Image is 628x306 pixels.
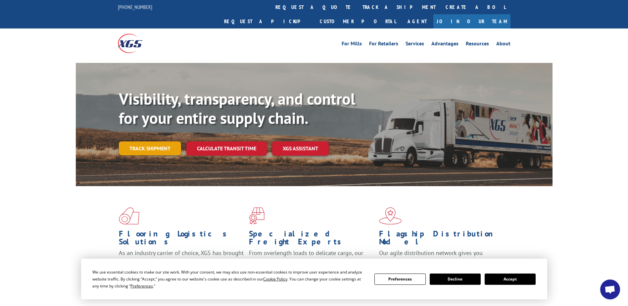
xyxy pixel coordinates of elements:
a: Services [406,41,424,48]
img: xgs-icon-flagship-distribution-model-red [379,207,402,225]
a: Request a pickup [219,14,315,28]
button: Accept [485,274,536,285]
a: About [496,41,510,48]
div: Open chat [600,280,620,299]
span: Preferences [130,283,153,289]
a: [PHONE_NUMBER] [118,4,152,10]
h1: Flooring Logistics Solutions [119,230,244,249]
a: Track shipment [119,141,181,155]
a: Resources [466,41,489,48]
a: For Retailers [369,41,398,48]
a: XGS ASSISTANT [272,141,329,156]
img: xgs-icon-total-supply-chain-intelligence-red [119,207,139,225]
a: Calculate transit time [186,141,267,156]
button: Decline [430,274,481,285]
h1: Specialized Freight Experts [249,230,374,249]
div: Cookie Consent Prompt [81,259,547,299]
div: We use essential cookies to make our site work. With your consent, we may also use non-essential ... [92,269,366,289]
button: Preferences [374,274,425,285]
b: Visibility, transparency, and control for your entire supply chain. [119,88,355,128]
span: Our agile distribution network gives you nationwide inventory management on demand. [379,249,501,265]
p: From overlength loads to delicate cargo, our experienced staff knows the best way to move your fr... [249,249,374,279]
span: As an industry carrier of choice, XGS has brought innovation and dedication to flooring logistics... [119,249,244,273]
a: Join Our Team [433,14,510,28]
span: Cookie Policy [263,276,287,282]
a: Agent [401,14,433,28]
a: Customer Portal [315,14,401,28]
h1: Flagship Distribution Model [379,230,504,249]
a: Advantages [431,41,459,48]
a: For Mills [342,41,362,48]
img: xgs-icon-focused-on-flooring-red [249,207,265,225]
